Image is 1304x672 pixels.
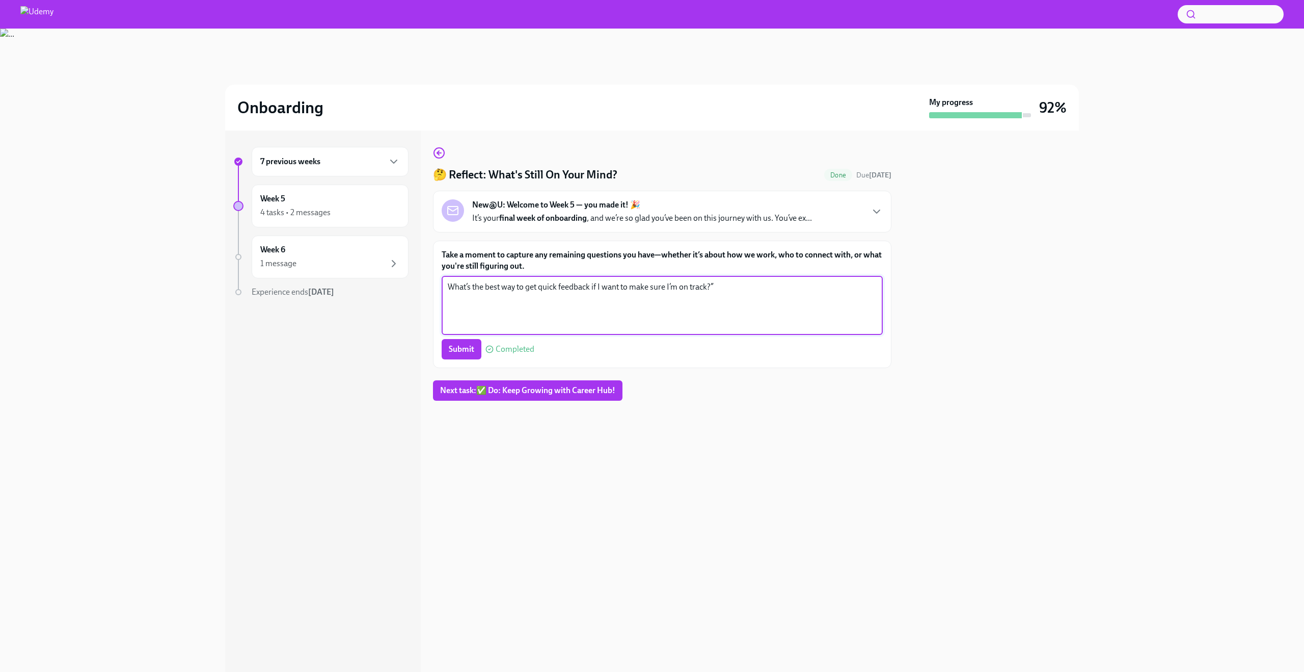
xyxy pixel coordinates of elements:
span: Next task : ✅ Do: Keep Growing with Career Hub! [440,385,615,396]
div: 4 tasks • 2 messages [260,207,331,218]
div: 7 previous weeks [252,147,409,176]
h6: Week 6 [260,244,285,255]
span: Done [824,171,852,179]
strong: [DATE] [869,171,891,179]
img: Udemy [20,6,53,22]
label: Take a moment to capture any remaining questions you have—whether it’s about how we work, who to ... [442,249,883,272]
p: It’s your , and we’re so glad you’ve been on this journey with us. You’ve ex... [472,213,812,224]
span: Experience ends [252,287,334,297]
h3: 92% [1039,98,1067,117]
span: Submit [449,344,474,354]
textarea: What’s the best way to get quick feedback if I want to make sure I’m on track?” [448,281,877,330]
strong: final week of onboarding [499,213,587,223]
button: Next task:✅ Do: Keep Growing with Career Hub! [433,380,622,401]
button: Submit [442,339,481,359]
h6: Week 5 [260,193,285,204]
div: 1 message [260,258,296,269]
span: Completed [496,345,534,353]
strong: New@U: Welcome to Week 5 — you made it! 🎉 [472,199,640,211]
span: Due [856,171,891,179]
a: Week 61 message [233,236,409,278]
h4: 🤔 Reflect: What's Still On Your Mind? [433,167,617,183]
a: Week 54 tasks • 2 messages [233,185,409,227]
span: September 27th, 2025 10:00 [856,170,891,180]
h6: 7 previous weeks [260,156,320,167]
h2: Onboarding [237,97,323,118]
strong: My progress [929,97,973,108]
strong: [DATE] [308,287,334,297]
